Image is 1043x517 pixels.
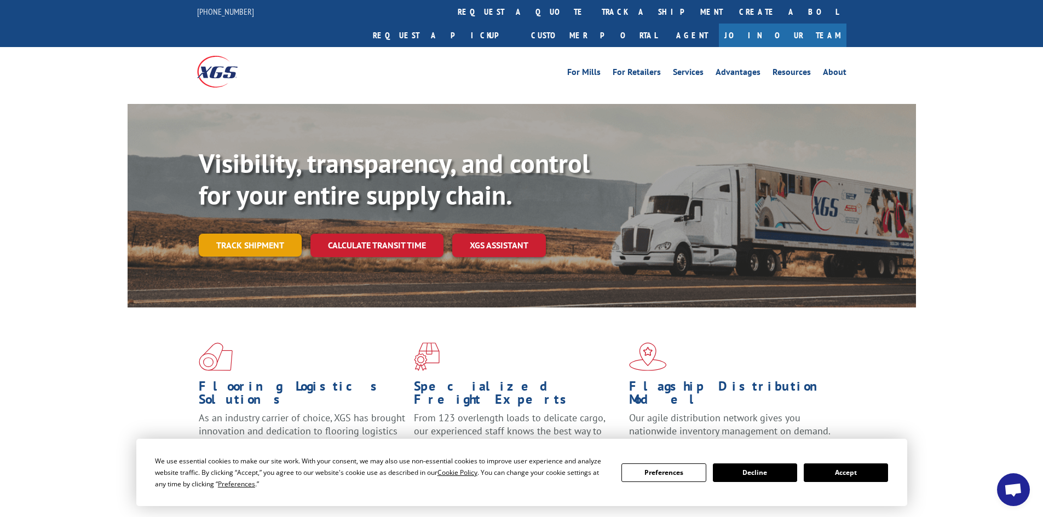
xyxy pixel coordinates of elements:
span: Our agile distribution network gives you nationwide inventory management on demand. [629,411,831,437]
img: xgs-icon-focused-on-flooring-red [414,342,440,371]
a: [PHONE_NUMBER] [197,6,254,17]
p: From 123 overlength loads to delicate cargo, our experienced staff knows the best way to move you... [414,411,621,460]
b: Visibility, transparency, and control for your entire supply chain. [199,146,590,212]
div: We use essential cookies to make our site work. With your consent, we may also use non-essential ... [155,455,608,490]
img: xgs-icon-flagship-distribution-model-red [629,342,667,371]
a: For Mills [567,68,601,80]
img: xgs-icon-total-supply-chain-intelligence-red [199,342,233,371]
a: Request a pickup [365,24,523,47]
h1: Flagship Distribution Model [629,380,836,411]
button: Preferences [621,463,706,482]
h1: Flooring Logistics Solutions [199,380,406,411]
a: Open chat [997,473,1030,506]
a: Services [673,68,704,80]
button: Decline [713,463,797,482]
a: For Retailers [613,68,661,80]
span: Preferences [218,479,255,489]
a: Agent [665,24,719,47]
button: Accept [804,463,888,482]
div: Cookie Consent Prompt [136,439,907,506]
a: Calculate transit time [310,234,443,257]
a: Resources [773,68,811,80]
span: Cookie Policy [437,468,477,477]
a: Join Our Team [719,24,846,47]
a: Customer Portal [523,24,665,47]
a: XGS ASSISTANT [452,234,546,257]
h1: Specialized Freight Experts [414,380,621,411]
a: Track shipment [199,234,302,257]
a: Advantages [716,68,760,80]
a: About [823,68,846,80]
span: As an industry carrier of choice, XGS has brought innovation and dedication to flooring logistics... [199,411,405,450]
